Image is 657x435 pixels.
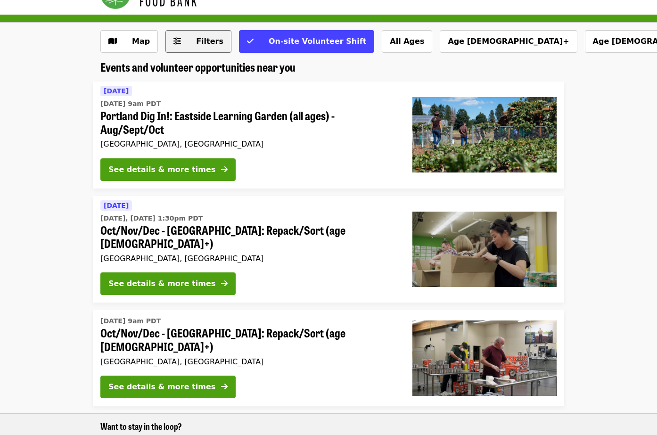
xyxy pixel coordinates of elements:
img: Portland Dig In!: Eastside Learning Garden (all ages) - Aug/Sept/Oct organized by Oregon Food Bank [412,97,557,172]
button: See details & more times [100,272,236,295]
span: Oct/Nov/Dec - [GEOGRAPHIC_DATA]: Repack/Sort (age [DEMOGRAPHIC_DATA]+) [100,326,397,353]
a: See details for "Oct/Nov/Dec - Portland: Repack/Sort (age 8+)" [93,196,564,303]
span: Portland Dig In!: Eastside Learning Garden (all ages) - Aug/Sept/Oct [100,109,397,136]
time: [DATE] 9am PDT [100,316,161,326]
img: Oct/Nov/Dec - Portland: Repack/Sort (age 16+) organized by Oregon Food Bank [412,320,557,396]
div: See details & more times [108,278,215,289]
span: Oct/Nov/Dec - [GEOGRAPHIC_DATA]: Repack/Sort (age [DEMOGRAPHIC_DATA]+) [100,223,397,251]
i: sliders-h icon [173,37,181,46]
button: Age [DEMOGRAPHIC_DATA]+ [440,30,577,53]
span: Filters [196,37,223,46]
time: [DATE], [DATE] 1:30pm PDT [100,213,203,223]
span: Map [132,37,150,46]
button: Filters (0 selected) [165,30,231,53]
button: All Ages [382,30,432,53]
div: See details & more times [108,164,215,175]
span: [DATE] [104,87,129,95]
div: [GEOGRAPHIC_DATA], [GEOGRAPHIC_DATA] [100,357,397,366]
span: [DATE] [104,202,129,209]
i: arrow-right icon [221,382,228,391]
button: See details & more times [100,376,236,398]
div: [GEOGRAPHIC_DATA], [GEOGRAPHIC_DATA] [100,140,397,148]
button: On-site Volunteer Shift [239,30,374,53]
img: Oct/Nov/Dec - Portland: Repack/Sort (age 8+) organized by Oregon Food Bank [412,212,557,287]
i: arrow-right icon [221,279,228,288]
i: map icon [108,37,117,46]
i: arrow-right icon [221,165,228,174]
a: See details for "Oct/Nov/Dec - Portland: Repack/Sort (age 16+)" [93,310,564,406]
div: See details & more times [108,381,215,393]
div: [GEOGRAPHIC_DATA], [GEOGRAPHIC_DATA] [100,254,397,263]
time: [DATE] 9am PDT [100,99,161,109]
button: Show map view [100,30,158,53]
span: Want to stay in the loop? [100,420,182,432]
a: See details for "Portland Dig In!: Eastside Learning Garden (all ages) - Aug/Sept/Oct" [93,82,564,189]
span: On-site Volunteer Shift [269,37,366,46]
button: See details & more times [100,158,236,181]
i: check icon [247,37,254,46]
span: Events and volunteer opportunities near you [100,58,296,75]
